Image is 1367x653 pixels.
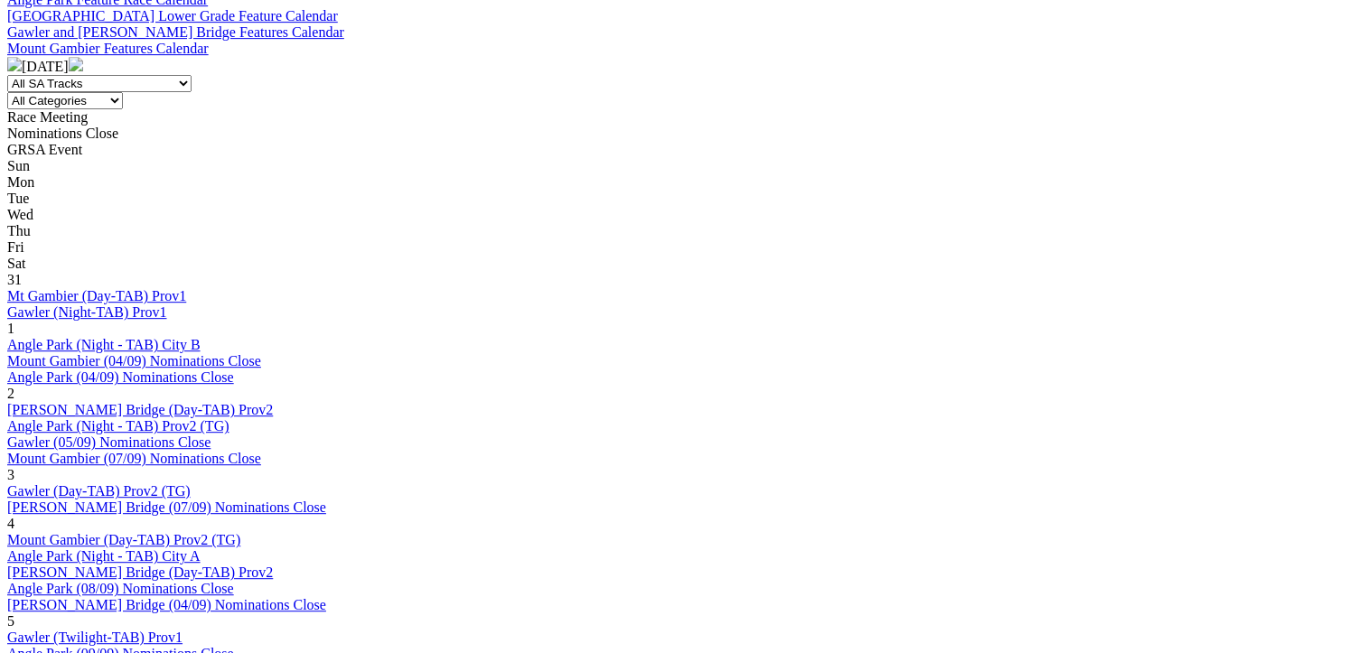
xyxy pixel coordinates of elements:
img: chevron-left-pager-white.svg [7,57,22,71]
a: Mount Gambier Features Calendar [7,41,209,56]
a: [PERSON_NAME] Bridge (07/09) Nominations Close [7,499,326,515]
a: Mount Gambier (Day-TAB) Prov2 (TG) [7,532,240,547]
a: [PERSON_NAME] Bridge (04/09) Nominations Close [7,597,326,612]
a: Angle Park (Night - TAB) City B [7,337,201,352]
div: Sat [7,256,1360,272]
div: Nominations Close [7,126,1360,142]
a: Mt Gambier (Day-TAB) Prov1 [7,288,186,303]
div: Tue [7,191,1360,207]
a: Gawler (Night-TAB) Prov1 [7,304,166,320]
span: 1 [7,321,14,336]
span: 31 [7,272,22,287]
a: Gawler (Twilight-TAB) Prov1 [7,630,183,645]
a: Gawler and [PERSON_NAME] Bridge Features Calendar [7,24,344,40]
div: GRSA Event [7,142,1360,158]
img: chevron-right-pager-white.svg [69,57,83,71]
span: 3 [7,467,14,482]
span: 2 [7,386,14,401]
div: Thu [7,223,1360,239]
div: Race Meeting [7,109,1360,126]
span: 4 [7,516,14,531]
a: Angle Park (04/09) Nominations Close [7,369,234,385]
a: Gawler (Day-TAB) Prov2 (TG) [7,483,191,499]
div: Wed [7,207,1360,223]
a: Angle Park (Night - TAB) City A [7,548,201,564]
a: [PERSON_NAME] Bridge (Day-TAB) Prov2 [7,402,273,417]
a: Gawler (05/09) Nominations Close [7,434,211,450]
div: [DATE] [7,57,1360,75]
a: Angle Park (Night - TAB) Prov2 (TG) [7,418,229,434]
div: Fri [7,239,1360,256]
div: Sun [7,158,1360,174]
a: Mount Gambier (04/09) Nominations Close [7,353,261,368]
a: Mount Gambier (07/09) Nominations Close [7,451,261,466]
a: [GEOGRAPHIC_DATA] Lower Grade Feature Calendar [7,8,338,23]
span: 5 [7,613,14,629]
a: Angle Park (08/09) Nominations Close [7,581,234,596]
a: [PERSON_NAME] Bridge (Day-TAB) Prov2 [7,564,273,580]
div: Mon [7,174,1360,191]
